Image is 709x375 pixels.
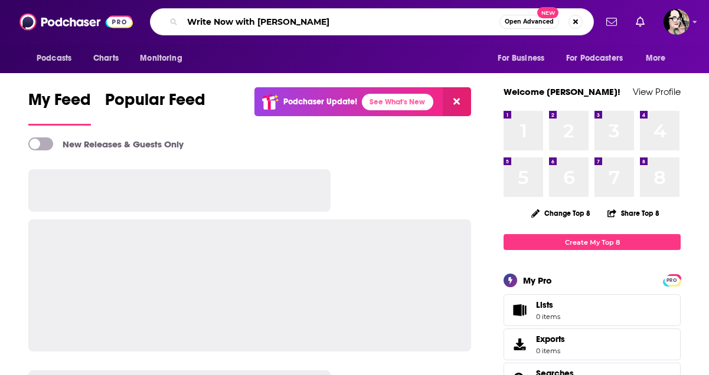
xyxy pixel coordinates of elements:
[504,86,620,97] a: Welcome [PERSON_NAME]!
[19,11,133,33] img: Podchaser - Follow, Share and Rate Podcasts
[28,90,91,126] a: My Feed
[504,234,681,250] a: Create My Top 8
[646,50,666,67] span: More
[182,12,499,31] input: Search podcasts, credits, & more...
[489,47,559,70] button: open menu
[37,50,71,67] span: Podcasts
[536,334,565,344] span: Exports
[566,50,623,67] span: For Podcasters
[607,202,660,225] button: Share Top 8
[536,300,553,310] span: Lists
[105,90,205,126] a: Popular Feed
[504,328,681,360] a: Exports
[362,94,433,110] a: See What's New
[498,50,544,67] span: For Business
[633,86,681,97] a: View Profile
[505,19,554,25] span: Open Advanced
[524,206,597,221] button: Change Top 8
[499,15,559,29] button: Open AdvancedNew
[602,12,622,32] a: Show notifications dropdown
[504,294,681,326] a: Lists
[664,9,690,35] img: User Profile
[28,137,184,150] a: New Releases & Guests Only
[86,47,126,70] a: Charts
[523,275,552,286] div: My Pro
[140,50,182,67] span: Monitoring
[28,90,91,117] span: My Feed
[93,50,119,67] span: Charts
[536,347,565,355] span: 0 items
[537,7,558,18] span: New
[28,47,87,70] button: open menu
[283,97,357,107] p: Podchaser Update!
[558,47,640,70] button: open menu
[664,9,690,35] span: Logged in as kdaneman
[638,47,681,70] button: open menu
[132,47,197,70] button: open menu
[508,336,531,353] span: Exports
[664,9,690,35] button: Show profile menu
[631,12,649,32] a: Show notifications dropdown
[536,300,560,310] span: Lists
[536,312,560,321] span: 0 items
[105,90,205,117] span: Popular Feed
[665,276,679,285] span: PRO
[508,302,531,318] span: Lists
[665,275,679,284] a: PRO
[150,8,594,35] div: Search podcasts, credits, & more...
